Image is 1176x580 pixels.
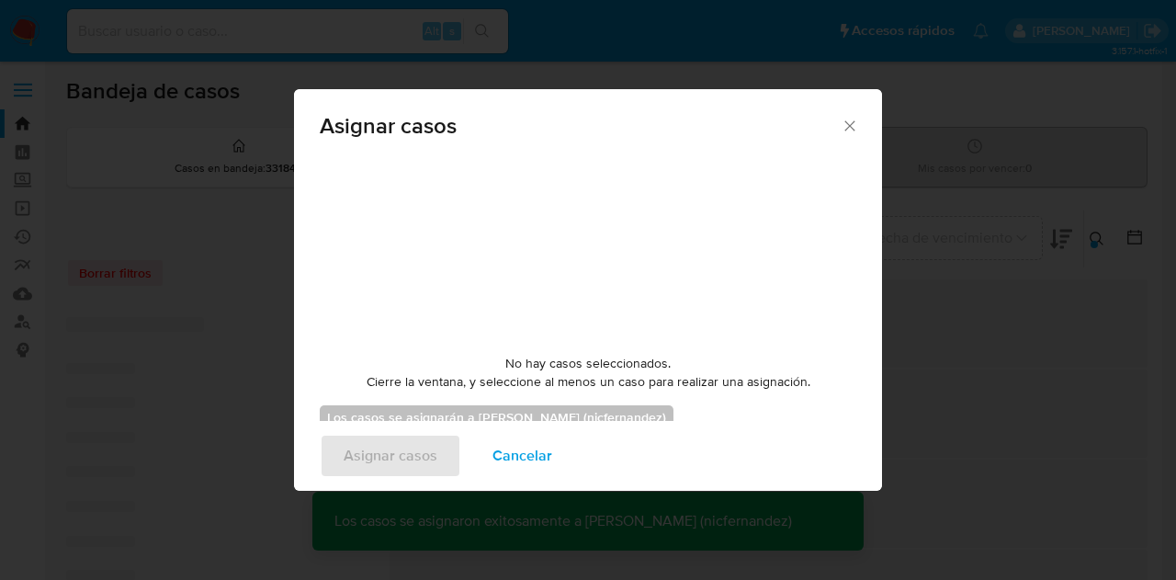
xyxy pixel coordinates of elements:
img: yH5BAEAAAAALAAAAAABAAEAAAIBRAA7 [450,156,726,340]
div: assign-modal [294,89,882,491]
span: Cancelar [492,436,552,476]
b: Los casos se asignarán a [PERSON_NAME] (nicfernandez) [327,408,666,426]
button: Cerrar ventana [841,117,857,133]
button: Cancelar [469,434,576,478]
span: Asignar casos [320,115,841,137]
span: No hay casos seleccionados. [505,355,671,373]
span: Cierre la ventana, y seleccione al menos un caso para realizar una asignación. [367,373,810,392]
